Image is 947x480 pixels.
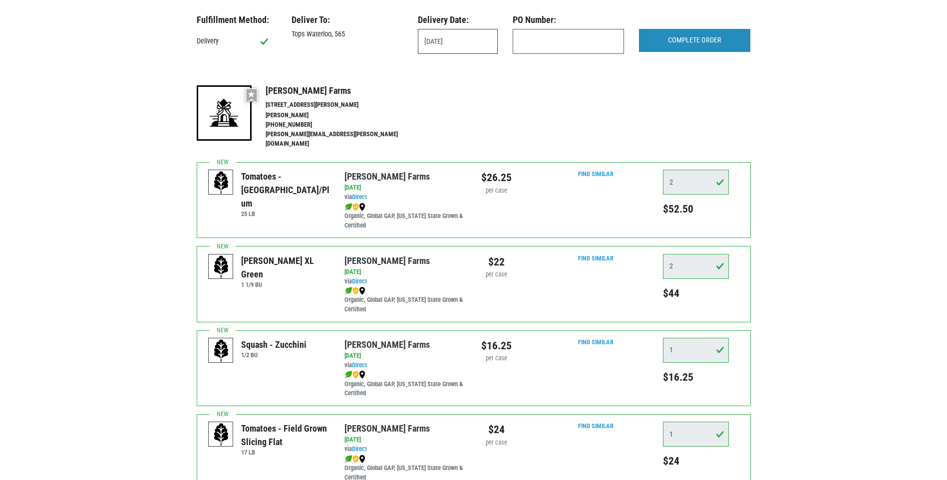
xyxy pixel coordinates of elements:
img: safety-e55c860ca8c00a9c171001a62a92dabd.png [352,371,359,379]
div: Tomatoes - Field Grown Slicing Flat [241,422,329,449]
img: safety-e55c860ca8c00a9c171001a62a92dabd.png [352,287,359,295]
div: per case [481,270,512,279]
div: [DATE] [344,183,466,193]
h5: $24 [663,455,729,468]
a: Find Similar [578,170,614,178]
div: [DATE] [344,435,466,445]
img: placeholder-variety-43d6402dacf2d531de610a020419775a.svg [209,338,234,363]
a: Find Similar [578,338,614,346]
input: Select Date [418,29,498,54]
h3: PO Number: [513,14,624,25]
h3: Deliver To: [292,14,403,25]
li: [PERSON_NAME] [266,111,419,120]
img: leaf-e5c59151409436ccce96b2ca1b28e03c.png [344,455,352,463]
h4: [PERSON_NAME] Farms [266,85,419,96]
img: leaf-e5c59151409436ccce96b2ca1b28e03c.png [344,287,352,295]
input: Qty [663,338,729,363]
img: leaf-e5c59151409436ccce96b2ca1b28e03c.png [344,371,352,379]
div: $24 [481,422,512,438]
div: Squash - Zucchini [241,338,307,351]
h6: 25 LB [241,210,329,218]
img: placeholder-variety-43d6402dacf2d531de610a020419775a.svg [209,254,234,279]
a: Direct [352,193,367,201]
a: Direct [352,445,367,453]
h5: $44 [663,287,729,300]
div: via [344,277,466,286]
img: map_marker-0e94453035b3232a4d21701695807de9.png [359,455,365,463]
div: Tops Waterloo, 565 [284,29,410,40]
img: safety-e55c860ca8c00a9c171001a62a92dabd.png [352,455,359,463]
div: per case [481,186,512,196]
img: placeholder-variety-43d6402dacf2d531de610a020419775a.svg [209,170,234,195]
input: Qty [663,170,729,195]
img: 19-7441ae2ccb79c876ff41c34f3bd0da69.png [197,85,252,140]
a: [PERSON_NAME] Farms [344,423,430,434]
a: Find Similar [578,422,614,430]
img: map_marker-0e94453035b3232a4d21701695807de9.png [359,203,365,211]
div: via [344,361,466,370]
h5: $52.50 [663,203,729,216]
h6: 1 1/9 BU [241,281,329,288]
a: Direct [352,361,367,369]
div: [DATE] [344,267,466,277]
img: map_marker-0e94453035b3232a4d21701695807de9.png [359,371,365,379]
div: via [344,193,466,202]
img: placeholder-variety-43d6402dacf2d531de610a020419775a.svg [209,422,234,447]
h3: Fulfillment Method: [197,14,277,25]
h3: Delivery Date: [418,14,498,25]
h6: 1/2 BU [241,351,307,359]
div: $22 [481,254,512,270]
div: Organic, Global GAP, [US_STATE] State Grown & Certified [344,202,466,231]
li: [PHONE_NUMBER] [266,120,419,130]
div: [PERSON_NAME] XL Green [241,254,329,281]
div: $26.25 [481,170,512,186]
div: via [344,445,466,454]
div: per case [481,438,512,448]
a: [PERSON_NAME] Farms [344,171,430,182]
img: leaf-e5c59151409436ccce96b2ca1b28e03c.png [344,203,352,211]
a: [PERSON_NAME] Farms [344,339,430,350]
input: Qty [663,422,729,447]
h6: 17 LB [241,449,329,456]
div: Organic, Global GAP, [US_STATE] State Grown & Certified [344,286,466,314]
input: COMPLETE ORDER [639,29,750,52]
li: [PERSON_NAME][EMAIL_ADDRESS][PERSON_NAME][DOMAIN_NAME] [266,130,419,149]
img: map_marker-0e94453035b3232a4d21701695807de9.png [359,287,365,295]
div: [DATE] [344,351,466,361]
a: Find Similar [578,254,614,262]
a: [PERSON_NAME] Farms [344,255,430,266]
div: $16.25 [481,338,512,354]
div: Tomatoes - [GEOGRAPHIC_DATA]/Plum [241,170,329,210]
div: per case [481,354,512,363]
img: safety-e55c860ca8c00a9c171001a62a92dabd.png [352,203,359,211]
li: [STREET_ADDRESS][PERSON_NAME] [266,100,419,110]
div: Organic, Global GAP, [US_STATE] State Grown & Certified [344,370,466,399]
input: Qty [663,254,729,279]
a: Direct [352,277,367,285]
h5: $16.25 [663,371,729,384]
